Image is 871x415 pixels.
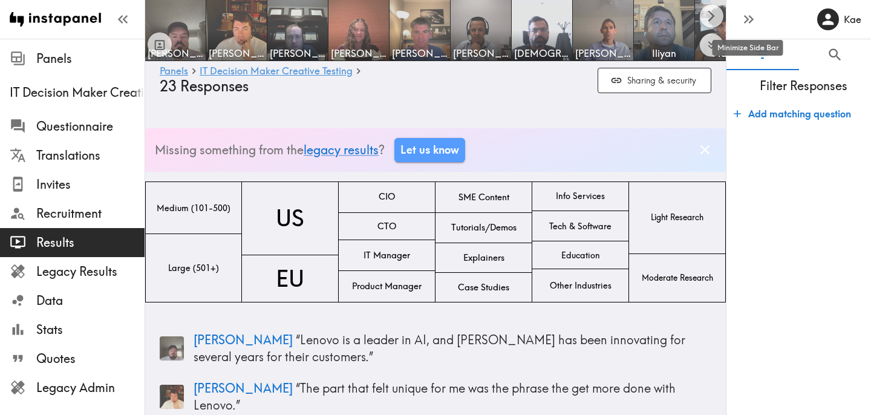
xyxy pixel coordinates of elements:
[273,200,307,237] span: US
[456,189,512,206] span: SME Content
[194,332,293,347] span: [PERSON_NAME]
[36,292,145,309] span: Data
[636,47,692,60] span: Iliyan
[200,66,353,77] a: IT Decision Maker Creative Testing
[547,277,614,293] span: Other Industries
[160,77,249,95] span: 23 Responses
[700,33,723,57] button: Expand to show all items
[304,142,379,157] a: legacy results
[648,209,706,226] span: Light Research
[736,77,871,94] span: Filter Responses
[273,260,307,297] span: EU
[160,336,184,361] img: Panelist thumbnail
[514,47,570,60] span: [DEMOGRAPHIC_DATA]
[547,218,614,234] span: Tech & Software
[392,47,448,60] span: [PERSON_NAME]
[827,47,843,63] span: Search
[154,200,233,216] span: Medium (101-500)
[209,47,264,60] span: [PERSON_NAME]
[36,50,145,67] span: Panels
[148,33,172,57] button: Toggle between responses and questions
[729,102,856,126] button: Add matching question
[194,332,711,365] p: “ Lenovo is a leader in AI, and [PERSON_NAME] has been innovating for several years for their cus...
[36,379,145,396] span: Legacy Admin
[376,188,397,205] span: CIO
[36,205,145,222] span: Recruitment
[553,188,607,204] span: Info Services
[36,321,145,338] span: Stats
[160,66,188,77] a: Panels
[36,263,145,280] span: Legacy Results
[36,350,145,367] span: Quotes
[394,138,465,162] a: Let us know
[639,270,716,286] span: Moderate Research
[844,13,861,26] h6: Kae
[194,380,711,414] p: “ The part that felt unique for me was the phrase the get more done with Lenovo. ”
[713,40,783,56] div: Minimize Side Bar
[375,218,399,235] span: CTO
[700,4,723,28] button: Scroll right
[36,234,145,251] span: Results
[455,279,512,296] span: Case Studies
[194,381,293,396] span: [PERSON_NAME]
[559,247,602,263] span: Education
[598,68,711,94] button: Sharing & security
[270,47,325,60] span: [PERSON_NAME]
[331,47,387,60] span: [PERSON_NAME]
[10,84,145,101] span: IT Decision Maker Creative Testing
[36,176,145,193] span: Invites
[461,249,507,266] span: Explainers
[160,385,184,409] img: Panelist thumbnail
[350,278,424,295] span: Product Manager
[697,47,753,60] span: Maha
[361,247,413,264] span: IT Manager
[155,142,385,158] p: Missing something from the ?
[36,118,145,135] span: Questionnaire
[36,147,145,164] span: Translations
[453,47,509,60] span: [PERSON_NAME]
[694,139,716,161] button: Dismiss banner
[449,219,519,236] span: Tutorials/Demos
[160,327,711,370] a: Panelist thumbnail[PERSON_NAME] “Lenovo is a leader in AI, and [PERSON_NAME] has been innovating ...
[575,47,631,60] span: [PERSON_NAME]
[148,47,203,60] span: [PERSON_NAME]
[166,260,221,276] span: Large (501+)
